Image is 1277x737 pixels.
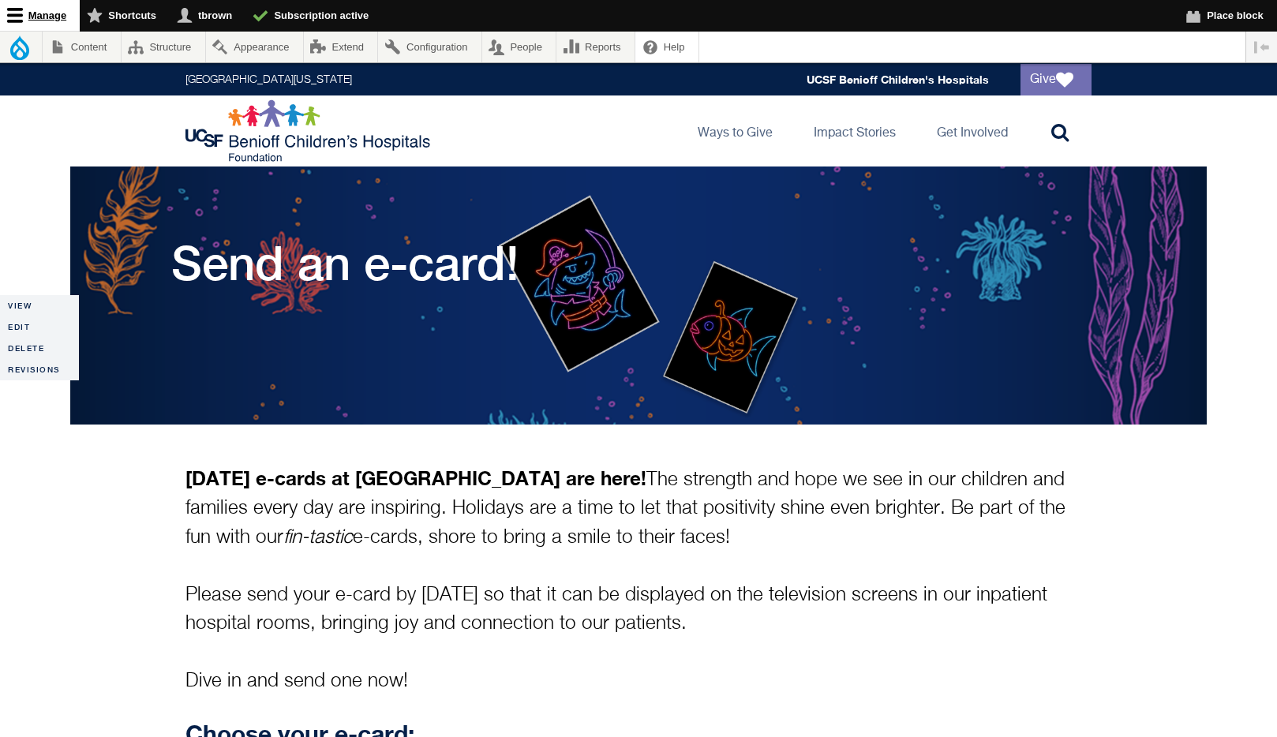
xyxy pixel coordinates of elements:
a: Reports [556,32,635,62]
a: Ways to Give [685,95,785,166]
strong: [DATE] e-cards at [GEOGRAPHIC_DATA] are here! [185,466,646,489]
img: Logo for UCSF Benioff Children's Hospitals Foundation [185,99,434,163]
p: The strength and hope we see in our children and families every day are inspiring. Holidays are a... [185,464,1092,696]
a: Content [43,32,121,62]
a: Get Involved [924,95,1020,166]
a: Help [635,32,698,62]
a: People [482,32,556,62]
i: fin-tastic [283,528,353,547]
a: Appearance [206,32,303,62]
h1: Send an e-card! [171,235,519,290]
a: Extend [304,32,378,62]
a: Structure [122,32,205,62]
a: Impact Stories [801,95,908,166]
a: UCSF Benioff Children's Hospitals [807,73,989,86]
a: Configuration [378,32,481,62]
a: Give [1020,64,1092,95]
button: Vertical orientation [1246,32,1277,62]
a: [GEOGRAPHIC_DATA][US_STATE] [185,74,352,85]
